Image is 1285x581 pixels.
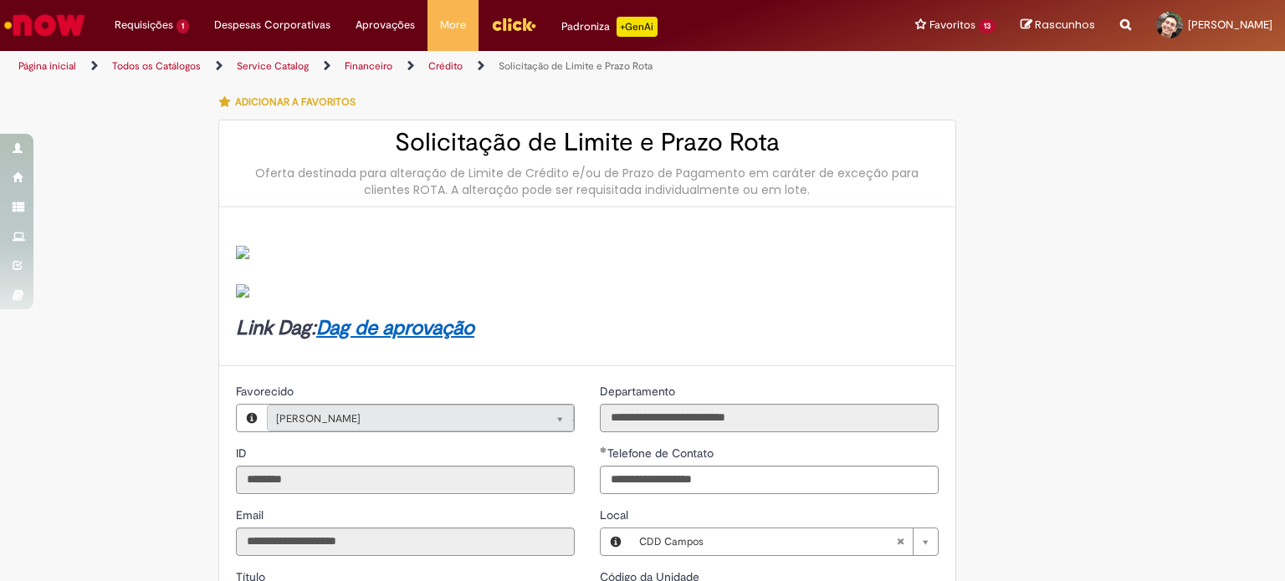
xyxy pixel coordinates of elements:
span: Somente leitura - Email [236,507,267,522]
ul: Trilhas de página [13,51,844,82]
h2: Solicitação de Limite e Prazo Rota [236,129,939,156]
img: sys_attachment.do [236,246,249,259]
img: ServiceNow [2,8,88,42]
span: Local [600,507,632,522]
span: Aprovações [356,17,415,33]
img: sys_attachment.do [236,284,249,298]
a: Crédito [428,59,463,73]
span: Favoritos [929,17,975,33]
span: Rascunhos [1035,17,1095,33]
div: Oferta destinada para alteração de Limite de Crédito e/ou de Prazo de Pagamento em caráter de exc... [236,165,939,198]
label: Somente leitura - Departamento [600,383,678,400]
span: Adicionar a Favoritos [235,95,356,109]
span: 1 [177,19,189,33]
span: Somente leitura - Departamento [600,384,678,399]
abbr: Limpar campo Local [888,528,913,555]
a: [PERSON_NAME]Limpar campo Favorecido [267,405,574,431]
a: Página inicial [18,59,76,73]
button: Adicionar a Favoritos [218,84,365,120]
input: ID [236,466,575,494]
a: Dag de aprovação [316,315,474,341]
a: Todos os Catálogos [112,59,201,73]
a: Solicitação de Limite e Prazo Rota [499,59,653,73]
button: Local, Visualizar este registro CDD Campos [601,528,631,555]
input: Telefone de Contato [600,466,939,494]
strong: Link Dag: [236,315,474,341]
a: CDD CamposLimpar campo Local [631,528,938,555]
span: Telefone de Contato [607,446,717,461]
img: click_logo_yellow_360x200.png [491,12,536,37]
span: Somente leitura - Favorecido [236,384,297,399]
label: Somente leitura - Email [236,507,267,523]
label: Somente leitura - ID [236,445,250,461]
span: CDD Campos [639,528,896,555]
span: [PERSON_NAME] [276,405,531,432]
div: Padroniza [561,17,658,37]
span: 13 [979,19,996,33]
a: Financeiro [345,59,392,73]
input: Email [236,527,575,556]
span: Requisições [115,17,173,33]
span: [PERSON_NAME] [1188,18,1272,32]
span: Somente leitura - ID [236,446,250,461]
input: Departamento [600,404,939,432]
span: More [440,17,466,33]
a: Service Catalog [237,59,309,73]
span: Obrigatório Preenchido [600,446,607,453]
p: +GenAi [617,17,658,37]
button: Favorecido, Visualizar este registro Herbert Siqueira Jacinto [237,405,267,431]
span: Despesas Corporativas [214,17,330,33]
a: Rascunhos [1021,18,1095,33]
